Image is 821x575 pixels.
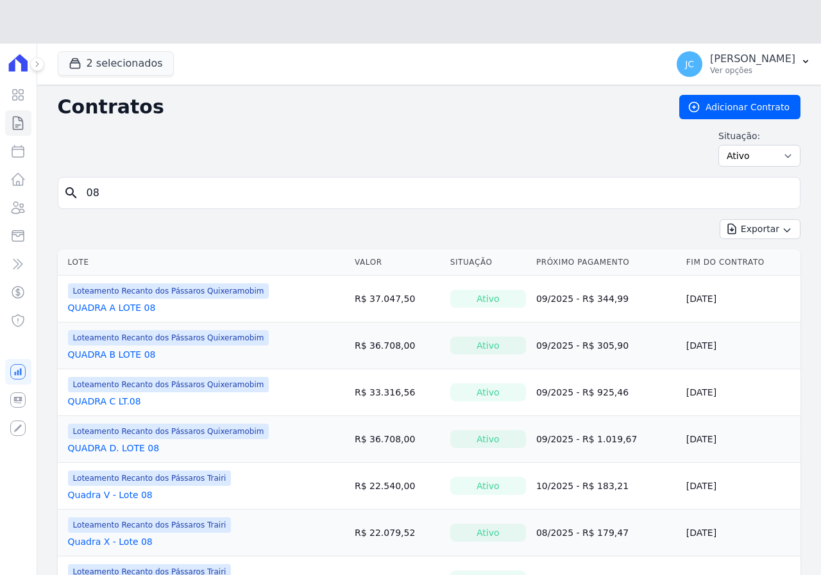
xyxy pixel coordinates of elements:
a: Adicionar Contrato [679,95,800,119]
a: 09/2025 - R$ 305,90 [536,340,629,351]
p: Ver opções [710,65,795,76]
a: Quadra X - Lote 08 [68,535,153,548]
td: R$ 36.708,00 [350,416,445,463]
span: Loteamento Recanto dos Pássaros Quixeramobim [68,377,269,392]
a: 08/2025 - R$ 179,47 [536,528,629,538]
td: R$ 37.047,50 [350,276,445,322]
span: Loteamento Recanto dos Pássaros Trairi [68,471,232,486]
span: Loteamento Recanto dos Pássaros Quixeramobim [68,283,269,299]
td: [DATE] [681,322,800,369]
a: Quadra V - Lote 08 [68,488,153,501]
iframe: Intercom live chat [13,531,44,562]
td: [DATE] [681,463,800,510]
i: search [63,185,79,201]
a: QUADRA D. LOTE 08 [68,442,159,454]
a: 09/2025 - R$ 344,99 [536,294,629,304]
td: R$ 22.540,00 [350,463,445,510]
div: Ativo [450,477,526,495]
div: Ativo [450,430,526,448]
a: 10/2025 - R$ 183,21 [536,481,629,491]
a: 09/2025 - R$ 925,46 [536,387,629,397]
td: R$ 36.708,00 [350,322,445,369]
td: [DATE] [681,510,800,556]
button: Exportar [720,219,800,239]
input: Buscar por nome do lote [79,180,795,206]
a: QUADRA C LT.08 [68,395,141,408]
button: JC [PERSON_NAME] Ver opções [666,46,821,82]
div: Ativo [450,337,526,354]
td: [DATE] [681,276,800,322]
a: 09/2025 - R$ 1.019,67 [536,434,638,444]
td: R$ 33.316,56 [350,369,445,416]
td: [DATE] [681,369,800,416]
th: Situação [445,249,531,276]
label: Situação: [718,129,800,142]
th: Próximo Pagamento [531,249,681,276]
a: QUADRA A LOTE 08 [68,301,156,314]
div: Ativo [450,290,526,308]
td: R$ 22.079,52 [350,510,445,556]
div: Ativo [450,383,526,401]
td: [DATE] [681,416,800,463]
span: Loteamento Recanto dos Pássaros Quixeramobim [68,330,269,346]
th: Valor [350,249,445,276]
a: QUADRA B LOTE 08 [68,348,156,361]
span: Loteamento Recanto dos Pássaros Quixeramobim [68,424,269,439]
th: Fim do Contrato [681,249,800,276]
div: Ativo [450,524,526,542]
p: [PERSON_NAME] [710,53,795,65]
span: JC [685,60,694,69]
h2: Contratos [58,96,659,119]
button: 2 selecionados [58,51,174,76]
span: Loteamento Recanto dos Pássaros Trairi [68,517,232,533]
th: Lote [58,249,350,276]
